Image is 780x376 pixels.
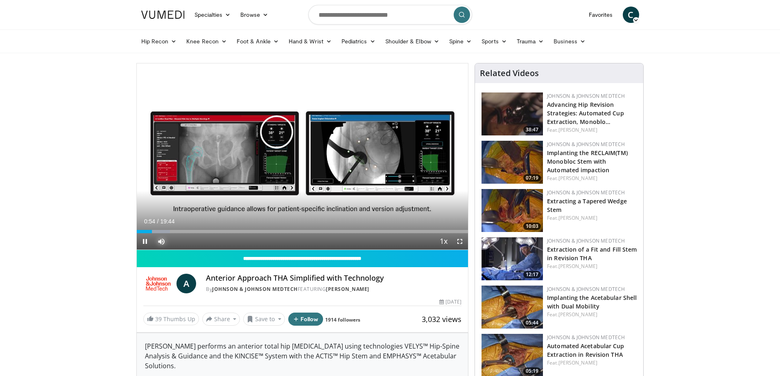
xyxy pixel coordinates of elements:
span: 12:17 [523,271,541,278]
a: Advancing Hip Revision Strategies: Automated Cup Extraction, Monoblo… [547,101,624,126]
img: ffc33e66-92ed-4f11-95c4-0a160745ec3c.150x105_q85_crop-smart_upscale.jpg [482,141,543,184]
a: Johnson & Johnson MedTech [547,141,625,148]
a: [PERSON_NAME] [326,286,369,293]
button: Save to [243,313,285,326]
div: Feat. [547,359,637,367]
a: Johnson & Johnson MedTech [212,286,298,293]
a: Johnson & Johnson MedTech [547,92,625,99]
span: 38:47 [523,126,541,133]
span: 19:44 [160,218,174,225]
a: Foot & Ankle [232,33,284,50]
a: Implanting the Acetabular Shell with Dual Mobility [547,294,637,310]
div: Feat. [547,214,637,222]
a: Johnson & Johnson MedTech [547,286,625,293]
button: Share [202,313,240,326]
a: 07:19 [482,141,543,184]
a: C [623,7,639,23]
a: Johnson & Johnson MedTech [547,334,625,341]
a: [PERSON_NAME] [558,311,597,318]
span: 0:54 [144,218,155,225]
a: Hand & Wrist [284,33,337,50]
img: 82aed312-2a25-4631-ae62-904ce62d2708.150x105_q85_crop-smart_upscale.jpg [482,237,543,280]
a: Johnson & Johnson MedTech [547,189,625,196]
a: Trauma [512,33,549,50]
img: 9f1a5b5d-2ba5-4c40-8e0c-30b4b8951080.150x105_q85_crop-smart_upscale.jpg [482,92,543,135]
img: Johnson & Johnson MedTech [143,274,174,293]
button: Playback Rate [435,233,452,250]
input: Search topics, interventions [308,5,472,25]
span: 39 [155,315,162,323]
a: [PERSON_NAME] [558,263,597,270]
a: Business [549,33,590,50]
a: Specialties [190,7,236,23]
a: Extracting a Tapered Wedge Stem [547,197,627,214]
a: Spine [444,33,477,50]
div: Feat. [547,126,637,134]
a: A [176,274,196,293]
a: 12:17 [482,237,543,280]
div: Feat. [547,311,637,318]
span: / [157,218,159,225]
a: [PERSON_NAME] [558,359,597,366]
a: [PERSON_NAME] [558,126,597,133]
a: 1914 followers [325,316,360,323]
a: 10:03 [482,189,543,232]
a: Knee Recon [181,33,232,50]
div: By FEATURING [206,286,461,293]
a: 39 Thumbs Up [143,313,199,325]
span: 3,032 views [422,314,461,324]
a: Automated Acetabular Cup Extraction in Revision THA [547,342,624,358]
button: Follow [288,313,323,326]
a: Browse [235,7,273,23]
a: Hip Recon [136,33,182,50]
a: Favorites [584,7,618,23]
span: 05:44 [523,319,541,326]
div: Feat. [547,263,637,270]
video-js: Video Player [137,63,468,250]
a: Sports [477,33,512,50]
div: Progress Bar [137,230,468,233]
a: Pediatrics [337,33,380,50]
a: Implanting the RECLAIM(TM) Monobloc Stem with Automated impaction [547,149,628,174]
button: Pause [137,233,153,250]
a: Johnson & Johnson MedTech [547,237,625,244]
img: 9c1ab193-c641-4637-bd4d-10334871fca9.150x105_q85_crop-smart_upscale.jpg [482,286,543,329]
span: 10:03 [523,223,541,230]
a: Shoulder & Elbow [380,33,444,50]
a: [PERSON_NAME] [558,175,597,182]
div: Feat. [547,175,637,182]
img: 0b84e8e2-d493-4aee-915d-8b4f424ca292.150x105_q85_crop-smart_upscale.jpg [482,189,543,232]
h4: Anterior Approach THA Simplified with Technology [206,274,461,283]
span: 05:19 [523,367,541,375]
a: Extraction of a Fit and Fill Stem in Revision THA [547,245,637,262]
a: 38:47 [482,92,543,135]
a: [PERSON_NAME] [558,214,597,221]
button: Fullscreen [452,233,468,250]
h4: Related Videos [480,68,539,78]
a: 05:44 [482,286,543,329]
img: VuMedi Logo [141,11,185,19]
div: [DATE] [439,298,461,306]
span: 07:19 [523,174,541,182]
button: Mute [153,233,170,250]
